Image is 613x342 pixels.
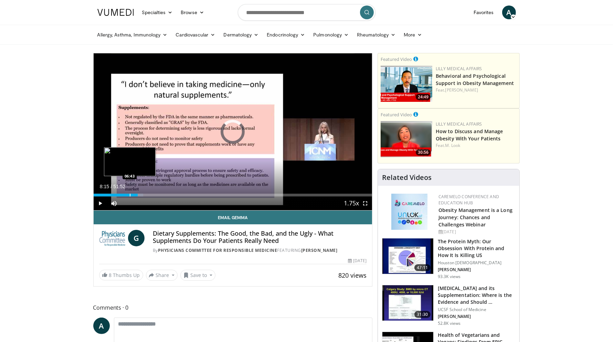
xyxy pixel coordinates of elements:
button: Share [146,270,178,281]
a: Specialties [138,6,177,19]
img: 4bb25b40-905e-443e-8e37-83f056f6e86e.150x105_q85_crop-smart_upscale.jpg [382,285,433,321]
a: M. Look [445,142,461,148]
a: Physicians Committee for Responsible Medicine [158,247,277,253]
input: Search topics, interventions [238,4,376,21]
span: 820 views [338,271,367,279]
img: Physicians Committee for Responsible Medicine [99,230,125,246]
span: 8:15 [100,184,109,189]
img: 45df64a9-a6de-482c-8a90-ada250f7980c.png.150x105_q85_autocrop_double_scale_upscale_version-0.2.jpg [391,194,427,230]
div: Feat. [436,87,517,93]
p: [PERSON_NAME] [438,267,515,272]
span: 51:52 [113,184,125,189]
p: UCSF School of Medicine [438,307,515,312]
a: Endocrinology [263,28,309,42]
a: 8 Thumbs Up [99,270,143,280]
h3: The Protein Myth: Our Obsession With Protein and How It Is Killing US [438,238,515,259]
img: ba3304f6-7838-4e41-9c0f-2e31ebde6754.png.150x105_q85_crop-smart_upscale.png [381,66,432,102]
span: 47:11 [414,264,431,271]
a: [PERSON_NAME] [445,87,478,93]
a: Obesity Management is a Long Journey: Chances and Challenges Webinar [438,207,512,228]
a: 47:11 The Protein Myth: Our Obsession With Protein and How It Is Killing US Houston [DEMOGRAPHIC_... [382,238,515,279]
button: Mute [107,196,121,210]
small: Featured Video [381,111,412,118]
a: Cardiovascular [171,28,219,42]
span: 8 [109,272,112,278]
div: [DATE] [438,229,514,235]
button: Play [94,196,107,210]
a: Browse [177,6,208,19]
a: Lilly Medical Affairs [436,66,482,72]
img: c98a6a29-1ea0-4bd5-8cf5-4d1e188984a7.png.150x105_q85_crop-smart_upscale.png [381,121,432,157]
a: [PERSON_NAME] [301,247,338,253]
h3: [MEDICAL_DATA] and its Supplementation: Where is the Evidence and Should … [438,285,515,306]
a: G [128,230,145,246]
p: Houston [DEMOGRAPHIC_DATA] [438,260,515,266]
span: 31:30 [414,311,431,318]
a: Favorites [469,6,498,19]
div: Progress Bar [94,194,372,196]
a: Allergy, Asthma, Immunology [93,28,172,42]
video-js: Video Player [94,53,372,211]
a: Rheumatology [353,28,400,42]
a: 31:30 [MEDICAL_DATA] and its Supplementation: Where is the Evidence and Should … UCSF School of M... [382,285,515,326]
div: [DATE] [348,258,367,264]
a: Lilly Medical Affairs [436,121,482,127]
h4: Dietary Supplements: The Good, the Bad, and the Ugly - What Supplements Do Your Patients Really Need [153,230,367,245]
span: Comments 0 [93,303,373,312]
button: Playback Rate [345,196,358,210]
a: Dermatology [220,28,263,42]
p: 52.8K views [438,321,461,326]
div: By FEATURING [153,247,367,254]
p: 93.3K views [438,274,461,279]
h4: Related Videos [382,173,432,182]
a: 24:49 [381,66,432,102]
span: 30:56 [416,149,431,156]
div: Feat. [436,142,517,149]
a: A [502,6,516,19]
a: Behavioral and Psychological Support in Obesity Management [436,73,514,86]
a: Pulmonology [309,28,353,42]
span: / [111,184,112,189]
a: More [400,28,426,42]
a: How to Discuss and Manage Obesity With Your Patients [436,128,503,142]
a: 30:56 [381,121,432,157]
img: image.jpeg [104,147,156,176]
button: Save to [180,270,215,281]
span: 24:49 [416,94,431,100]
button: Fullscreen [358,196,372,210]
a: A [93,318,110,334]
small: Featured Video [381,56,412,62]
img: VuMedi Logo [97,9,134,16]
a: CaReMeLO Conference and Education Hub [438,194,499,206]
a: Email Gemma [94,211,372,224]
p: [PERSON_NAME] [438,314,515,319]
img: b7b8b05e-5021-418b-a89a-60a270e7cf82.150x105_q85_crop-smart_upscale.jpg [382,238,433,274]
